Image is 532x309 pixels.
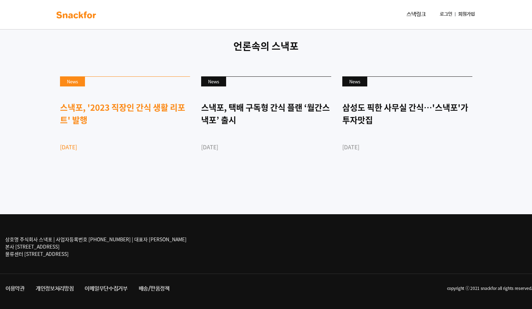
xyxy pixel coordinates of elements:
div: 스낵포, '2023 직장인 간식 생활 리포트' 발행 [60,101,190,126]
div: 스낵포, 택배 구독형 간식 플랜 ‘월간스낵포’ 출시 [201,101,331,126]
a: 로그인 [437,8,455,21]
a: 회원가입 [455,8,478,21]
a: 이메일무단수집거부 [79,283,133,295]
a: News 스낵포, '2023 직장인 간식 생활 리포트' 발행 [DATE] [60,76,190,175]
div: News [201,77,226,86]
a: News 삼성도 픽한 사무실 간식…'스낵포'가 투자맛집 [DATE] [342,76,472,175]
a: 개인정보처리방침 [30,283,79,295]
div: 삼성도 픽한 사무실 간식…'스낵포'가 투자맛집 [342,101,472,126]
div: [DATE] [201,143,331,151]
a: 스낵링크 [404,8,429,22]
p: 언론속의 스낵포 [54,39,478,53]
div: [DATE] [342,143,472,151]
a: 배송/반품정책 [133,283,175,295]
div: [DATE] [60,143,190,151]
div: News [342,77,367,86]
div: News [60,77,85,86]
img: background-main-color.svg [54,9,98,20]
a: News 스낵포, 택배 구독형 간식 플랜 ‘월간스낵포’ 출시 [DATE] [201,76,331,175]
p: 상호명 주식회사 스낵포 | 사업자등록번호 [PHONE_NUMBER] | 대표자 [PERSON_NAME] 본사 [STREET_ADDRESS] 물류센터 [STREET_ADDRESS] [5,236,187,258]
li: copyright ⓒ 2021 snackfor all rights reserved. [175,283,532,295]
